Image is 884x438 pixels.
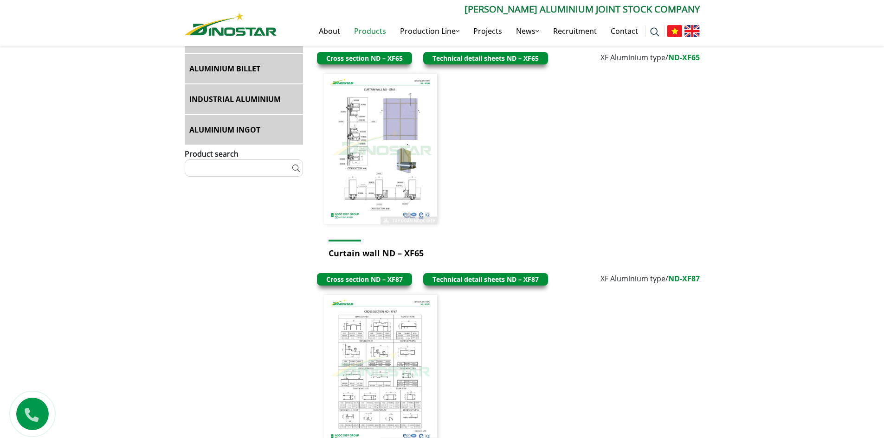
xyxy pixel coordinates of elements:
div: / [600,52,700,74]
div: / [600,273,700,295]
a: Production Line [393,16,466,46]
a: Aluminium Ingot [185,115,303,145]
span: Product search [185,149,239,159]
img: search [650,27,659,37]
span: ND-XF65 [668,52,700,63]
span: XF Aluminium type [600,52,665,63]
span: ND-XF87 [668,273,700,284]
a: About [312,16,347,46]
img: Curtain wall ND – XF65 [324,74,438,224]
span: XF Aluminium type [600,273,665,284]
img: Nhôm Dinostar [185,13,277,36]
a: Technical detail sheets ND – XF87 [432,275,539,284]
a: INDUSTRIAL ALUMINIUM [185,84,303,114]
a: News [509,16,546,46]
a: Cross section ND – XF65 [326,54,403,63]
a: Technical detail sheets ND – XF65 [432,54,539,63]
a: ALUMINIUM BILLET [185,54,303,83]
a: Contact [604,16,645,46]
p: [PERSON_NAME] ALUMINIUM JOINT STOCK COMPANY [277,2,700,16]
a: Curtain wall ND – XF65 [329,248,424,259]
a: Products [347,16,393,46]
img: English [684,25,700,37]
a: Cross section ND – XF87 [326,275,403,284]
img: Tiếng Việt [667,25,682,37]
a: Recruitment [546,16,604,46]
a: Projects [466,16,509,46]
